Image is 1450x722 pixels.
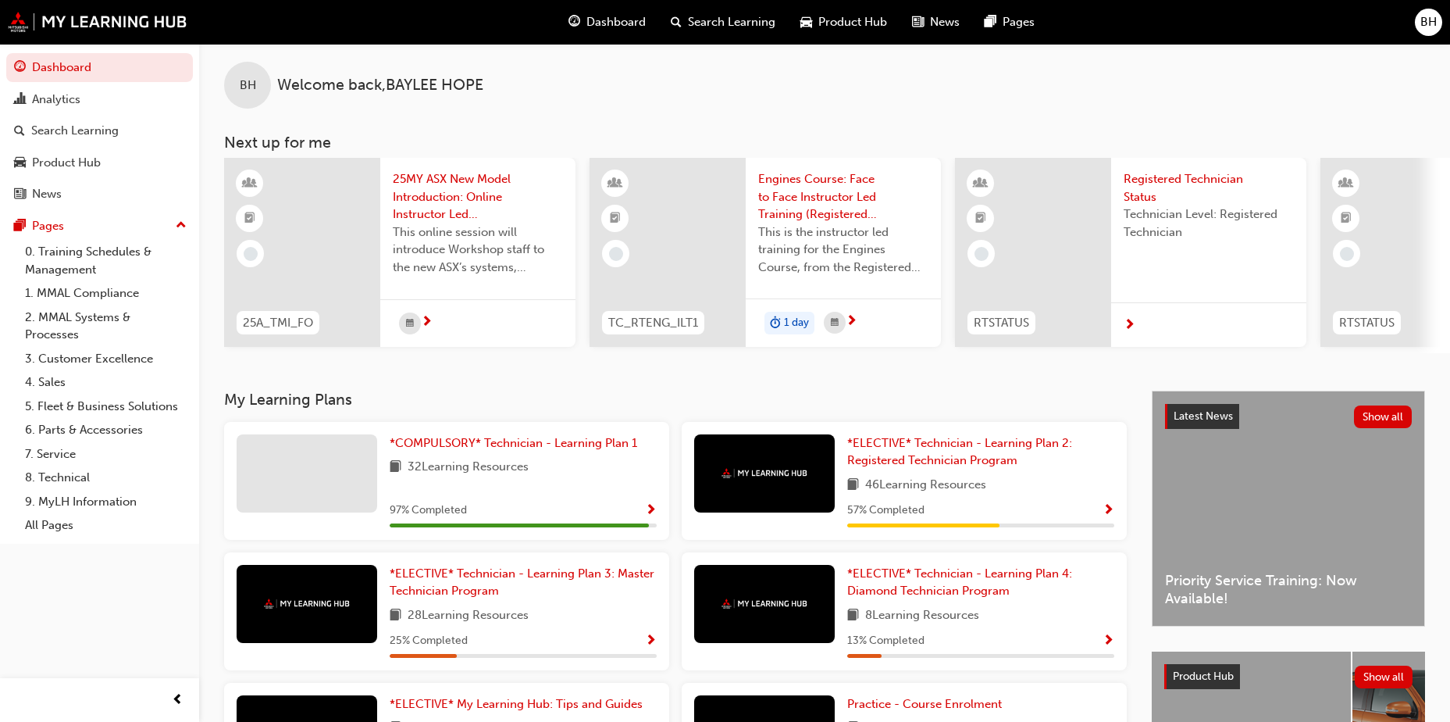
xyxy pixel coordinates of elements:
[847,502,925,520] span: 57 % Completed
[32,185,62,203] div: News
[244,209,255,229] span: booktick-icon
[406,314,414,334] span: calendar-icon
[831,313,839,333] span: calendar-icon
[224,158,575,347] a: 25A_TMI_FO25MY ASX New Model Introduction: Online Instructor Led TrainingThis online session will...
[19,347,193,371] a: 3. Customer Excellence
[19,442,193,466] a: 7. Service
[556,6,658,38] a: guage-iconDashboard
[390,606,401,626] span: book-icon
[408,458,529,477] span: 32 Learning Resources
[393,170,563,223] span: 25MY ASX New Model Introduction: Online Instructor Led Training
[985,13,996,32] span: pages-icon
[6,53,193,82] a: Dashboard
[770,313,781,334] span: duration-icon
[1164,664,1413,689] a: Product HubShow all
[8,12,187,32] img: mmal
[244,173,255,194] span: learningResourceType_INSTRUCTOR_LED-icon
[240,77,256,95] span: BH
[865,476,986,495] span: 46 Learning Resources
[6,212,193,241] button: Pages
[974,247,989,261] span: learningRecordVerb_NONE-icon
[277,77,483,95] span: Welcome back , BAYLEE HOPE
[1420,13,1437,31] span: BH
[900,6,972,38] a: news-iconNews
[688,13,775,31] span: Search Learning
[974,314,1029,332] span: RTSTATUS
[1415,9,1442,36] button: BH
[243,314,313,332] span: 25A_TMI_FO
[1124,206,1294,241] span: Technician Level: Registered Technician
[390,565,657,600] a: *ELECTIVE* Technician - Learning Plan 3: Master Technician Program
[590,158,941,347] a: TC_RTENG_ILT1Engines Course: Face to Face Instructor Led Training (Registered Technician Program)...
[199,134,1450,152] h3: Next up for me
[14,220,26,234] span: pages-icon
[1103,504,1114,518] span: Show Progress
[609,247,623,261] span: learningRecordVerb_NONE-icon
[568,13,580,32] span: guage-icon
[32,217,64,235] div: Pages
[390,697,643,711] span: *ELECTIVE* My Learning Hub: Tips and Guides
[818,13,887,31] span: Product Hub
[32,154,101,172] div: Product Hub
[1355,666,1413,688] button: Show all
[1152,391,1425,627] a: Latest NewsShow allPriority Service Training: Now Available!
[847,697,1002,711] span: Practice - Course Enrolment
[847,565,1114,600] a: *ELECTIVE* Technician - Learning Plan 4: Diamond Technician Program
[6,148,193,177] a: Product Hub
[586,13,646,31] span: Dashboard
[6,116,193,145] a: Search Learning
[847,567,1072,599] span: *ELECTIVE* Technician - Learning Plan 4: Diamond Technician Program
[32,91,80,109] div: Analytics
[645,631,657,651] button: Show Progress
[6,50,193,212] button: DashboardAnalyticsSearch LearningProduct HubNews
[1173,670,1234,683] span: Product Hub
[390,458,401,477] span: book-icon
[912,13,924,32] span: news-icon
[19,466,193,490] a: 8. Technical
[408,606,529,626] span: 28 Learning Resources
[955,158,1306,347] a: RTSTATUSRegistered Technician StatusTechnician Level: Registered Technician
[758,223,928,277] span: This is the instructor led training for the Engines Course, from the Registered Technician Program.
[1103,634,1114,649] span: Show Progress
[6,85,193,114] a: Analytics
[14,93,26,107] span: chart-icon
[1103,501,1114,520] button: Show Progress
[645,504,657,518] span: Show Progress
[1003,13,1035,31] span: Pages
[865,606,979,626] span: 8 Learning Resources
[847,695,1008,713] a: Practice - Course Enrolment
[31,122,119,140] div: Search Learning
[1339,314,1395,332] span: RTSTATUS
[975,209,986,229] span: booktick-icon
[847,436,1072,468] span: *ELECTIVE* Technician - Learning Plan 2: Registered Technician Program
[847,476,859,495] span: book-icon
[1124,170,1294,206] span: Registered Technician Status
[721,599,807,609] img: mmal
[1174,409,1233,423] span: Latest News
[390,434,643,452] a: *COMPULSORY* Technician - Learning Plan 1
[19,490,193,514] a: 9. MyLH Information
[19,306,193,347] a: 2. MMAL Systems & Processes
[390,567,654,599] span: *ELECTIVE* Technician - Learning Plan 3: Master Technician Program
[19,370,193,395] a: 4. Sales
[393,223,563,277] span: This online session will introduce Workshop staff to the new ASX’s systems, software, servicing p...
[721,468,807,478] img: mmal
[1340,247,1354,261] span: learningRecordVerb_NONE-icon
[224,391,1127,409] h3: My Learning Plans
[658,6,788,38] a: search-iconSearch Learning
[1165,404,1412,429] a: Latest NewsShow all
[972,6,1047,38] a: pages-iconPages
[172,691,183,710] span: prev-icon
[264,599,350,609] img: mmal
[847,606,859,626] span: book-icon
[176,216,187,236] span: up-icon
[608,314,698,332] span: TC_RTENG_ILT1
[19,395,193,419] a: 5. Fleet & Business Solutions
[1341,209,1352,229] span: booktick-icon
[19,513,193,538] a: All Pages
[610,209,621,229] span: booktick-icon
[14,124,25,138] span: search-icon
[390,632,468,650] span: 25 % Completed
[19,240,193,281] a: 0. Training Schedules & Management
